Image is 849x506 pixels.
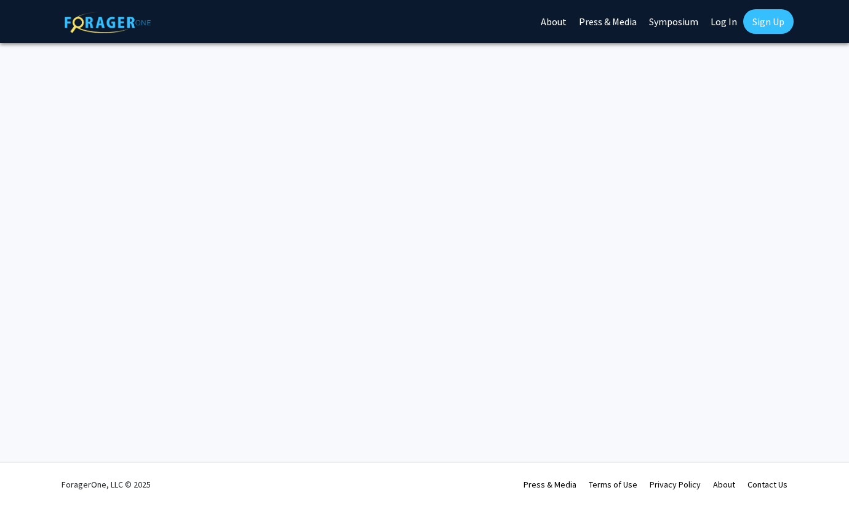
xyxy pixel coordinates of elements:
a: Terms of Use [589,479,637,490]
a: About [713,479,735,490]
div: ForagerOne, LLC © 2025 [62,463,151,506]
a: Sign Up [743,9,794,34]
a: Press & Media [524,479,576,490]
a: Contact Us [747,479,787,490]
a: Privacy Policy [650,479,701,490]
img: ForagerOne Logo [65,12,151,33]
